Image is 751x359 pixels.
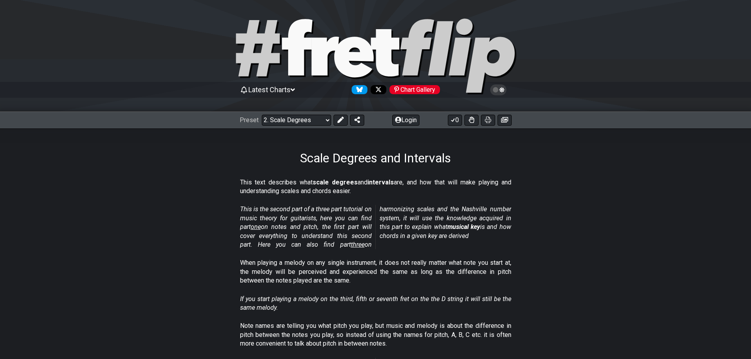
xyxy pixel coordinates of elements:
strong: intervals [367,179,394,186]
button: Print [481,115,495,126]
h1: Scale Degrees and Intervals [300,151,451,166]
button: 0 [448,115,462,126]
select: Preset [262,115,331,126]
button: Toggle Dexterity for all fretkits [464,115,479,126]
strong: scale degrees [313,179,358,186]
button: Login [392,115,419,126]
button: Edit Preset [334,115,348,126]
button: Share Preset [350,115,364,126]
a: Follow #fretflip at Bluesky [348,85,367,94]
em: This is the second part of a three part tutorial on music theory for guitarists, here you can fin... [240,205,511,248]
em: If you start playing a melody on the third, fifth or seventh fret on the the D string it will sti... [240,295,511,311]
span: one [251,223,261,231]
span: three [351,241,365,248]
div: Chart Gallery [389,85,440,94]
span: Latest Charts [248,86,291,94]
span: Preset [240,116,259,124]
p: When playing a melody on any single instrument, it does not really matter what note you start at,... [240,259,511,285]
span: Toggle light / dark theme [494,86,503,93]
p: This text describes what and are, and how that will make playing and understanding scales and cho... [240,178,511,196]
strong: musical key [447,223,480,231]
button: Create image [498,115,512,126]
a: Follow #fretflip at X [367,85,386,94]
a: #fretflip at Pinterest [386,85,440,94]
p: Note names are telling you what pitch you play, but music and melody is about the difference in p... [240,322,511,348]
